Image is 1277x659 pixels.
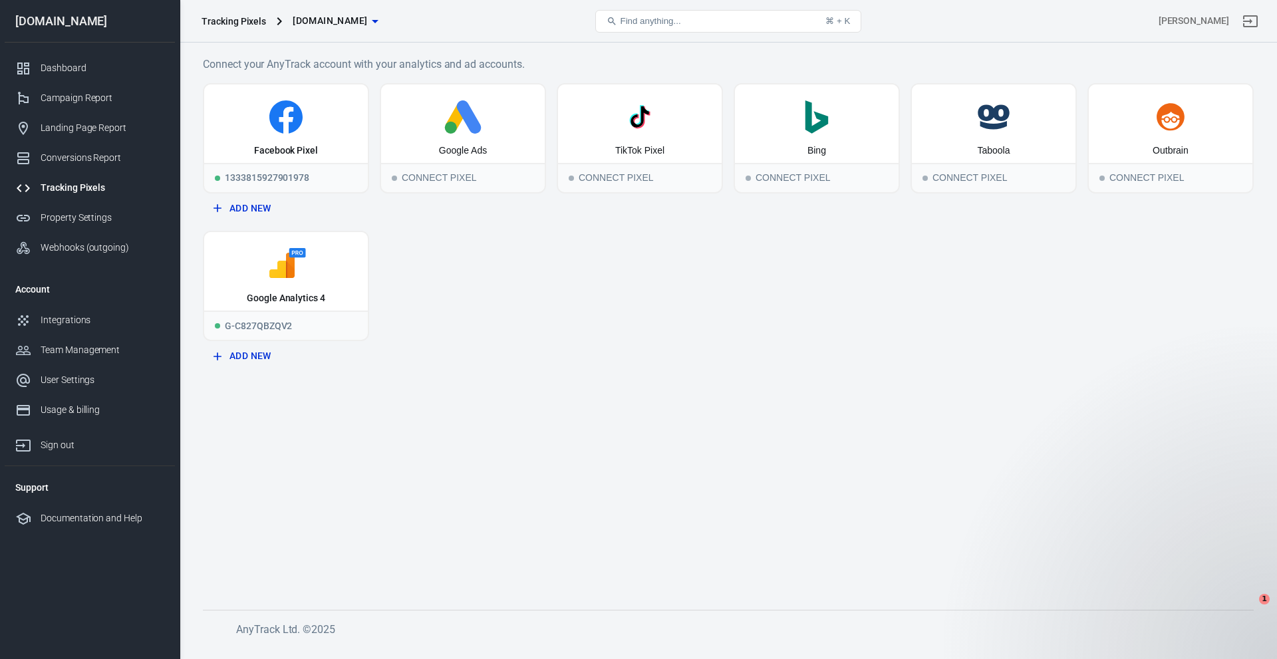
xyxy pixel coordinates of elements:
[203,83,369,194] a: Facebook PixelRunning1333815927901978
[41,91,164,105] div: Campaign Report
[558,163,722,192] div: Connect Pixel
[41,151,164,165] div: Conversions Report
[5,395,175,425] a: Usage & billing
[1087,83,1254,194] button: OutbrainConnect PixelConnect Pixel
[1234,5,1266,37] a: Sign out
[977,144,1010,158] div: Taboola
[208,196,364,221] button: Add New
[5,425,175,460] a: Sign out
[41,511,164,525] div: Documentation and Help
[911,83,1077,194] button: TaboolaConnect PixelConnect Pixel
[236,621,1234,638] h6: AnyTrack Ltd. © 2025
[439,144,487,158] div: Google Ads
[746,176,751,181] span: Connect Pixel
[287,9,383,33] button: [DOMAIN_NAME]
[5,15,175,27] div: [DOMAIN_NAME]
[41,181,164,195] div: Tracking Pixels
[41,61,164,75] div: Dashboard
[203,56,1254,72] h6: Connect your AnyTrack account with your analytics and ad accounts.
[595,10,861,33] button: Find anything...⌘ + K
[254,144,318,158] div: Facebook Pixel
[204,311,368,340] div: G-C827QBZQV2
[381,163,545,192] div: Connect Pixel
[1089,163,1252,192] div: Connect Pixel
[5,335,175,365] a: Team Management
[202,15,266,28] div: Tracking Pixels
[293,13,367,29] span: adhdsuccesssystem.com
[41,121,164,135] div: Landing Page Report
[5,273,175,305] li: Account
[247,292,325,305] div: Google Analytics 4
[1259,594,1270,604] span: 1
[5,471,175,503] li: Support
[41,343,164,357] div: Team Management
[5,113,175,143] a: Landing Page Report
[392,176,397,181] span: Connect Pixel
[41,373,164,387] div: User Settings
[41,241,164,255] div: Webhooks (outgoing)
[615,144,664,158] div: TikTok Pixel
[5,83,175,113] a: Campaign Report
[41,403,164,417] div: Usage & billing
[5,203,175,233] a: Property Settings
[734,83,900,194] button: BingConnect PixelConnect Pixel
[380,83,546,194] button: Google AdsConnect PixelConnect Pixel
[41,438,164,452] div: Sign out
[1099,176,1105,181] span: Connect Pixel
[5,143,175,173] a: Conversions Report
[215,323,220,329] span: Running
[825,16,850,26] div: ⌘ + K
[1232,594,1264,626] iframe: Intercom live chat
[208,344,364,368] button: Add New
[215,176,220,181] span: Running
[203,231,369,341] a: Google Analytics 4RunningG-C827QBZQV2
[5,233,175,263] a: Webhooks (outgoing)
[569,176,574,181] span: Connect Pixel
[41,211,164,225] div: Property Settings
[1153,144,1189,158] div: Outbrain
[204,163,368,192] div: 1333815927901978
[922,176,928,181] span: Connect Pixel
[5,365,175,395] a: User Settings
[912,163,1075,192] div: Connect Pixel
[807,144,826,158] div: Bing
[557,83,723,194] button: TikTok PixelConnect PixelConnect Pixel
[735,163,899,192] div: Connect Pixel
[41,313,164,327] div: Integrations
[620,16,680,26] span: Find anything...
[5,53,175,83] a: Dashboard
[5,305,175,335] a: Integrations
[5,173,175,203] a: Tracking Pixels
[1159,14,1229,28] div: Account id: Kz40c9cP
